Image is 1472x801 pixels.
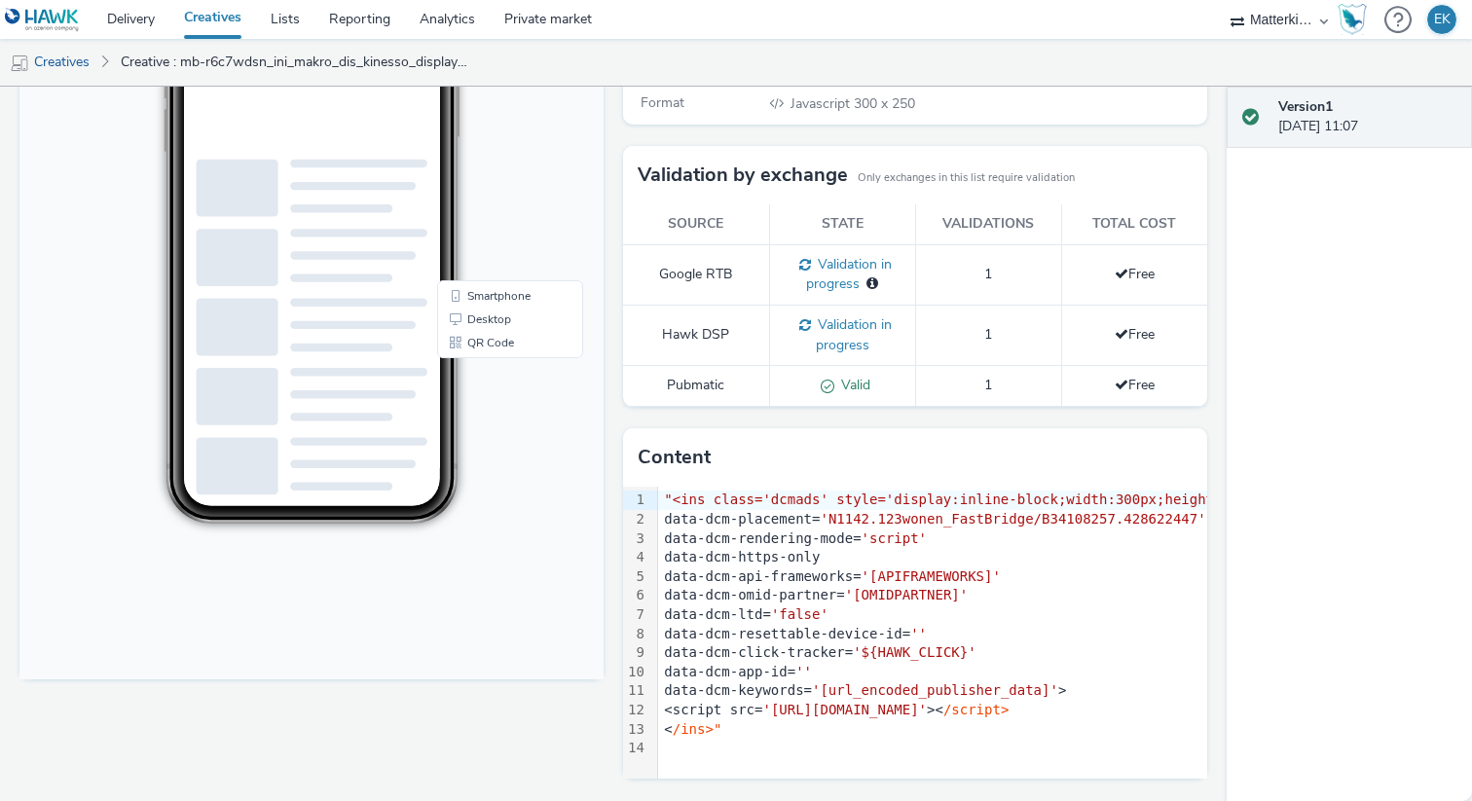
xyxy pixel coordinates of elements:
div: data-dcm-omid-partner= [658,586,1273,605]
h3: Validation by exchange [638,161,848,190]
span: /ins>" [673,721,722,737]
td: Google RTB [623,244,769,305]
span: Free [1115,265,1155,283]
li: Desktop [422,426,560,450]
div: data-dcm-ltd= [658,605,1273,625]
li: QR Code [422,450,560,473]
div: 1 [623,491,647,510]
div: 6 [623,586,647,605]
th: Validations [915,204,1061,244]
span: '[URL][DOMAIN_NAME]' [762,702,927,717]
span: Validation in progress [806,255,892,294]
span: 1 [984,325,992,344]
div: 3 [623,529,647,549]
span: '[url_encoded_publisher_data]' [812,682,1058,698]
span: 'N1142.123wonen_FastBridge/B34108257.428622447' [820,511,1205,527]
th: State [769,204,915,244]
span: '[APIFRAMEWORKS]' [862,568,1001,584]
a: Hawk Academy [1338,4,1375,35]
img: mobile [10,54,29,73]
span: Valid [834,376,870,394]
span: '[OMIDPARTNER]' [845,587,968,602]
div: 2 [623,510,647,529]
span: '' [910,626,927,641]
span: 'script' [862,530,927,546]
div: EK [1434,5,1451,34]
div: data-dcm-placement= [658,510,1273,529]
div: 12 [623,701,647,720]
div: 13 [623,720,647,740]
th: Source [623,204,769,244]
div: data-dcm-api-frameworks= [658,567,1273,587]
div: data-dcm-resettable-device-id= [658,625,1273,644]
div: <script src= >< [658,701,1273,720]
div: 5 [623,567,647,587]
div: data-dcm-https-only [658,548,1273,567]
div: 10 [623,663,647,682]
strong: Version 1 [1278,97,1333,116]
span: Free [1115,325,1155,344]
span: Free [1115,376,1155,394]
span: 1 [984,376,992,394]
div: 7 [623,605,647,625]
span: "<ins class='dcmads' style='display:inline-block;width:300px;height:250px' [664,492,1271,507]
span: Format [641,93,684,112]
td: Pubmatic [623,366,769,407]
div: 8 [623,625,647,644]
img: Hawk Academy [1338,4,1367,35]
img: undefined Logo [5,8,80,32]
div: data-dcm-keywords= > [658,681,1273,701]
div: 14 [623,739,647,758]
span: /script> [943,702,1009,717]
span: Javascript [791,94,854,113]
span: 11:44 [185,75,206,86]
div: data-dcm-app-id= [658,663,1273,682]
li: Smartphone [422,403,560,426]
div: [DATE] 11:07 [1278,97,1456,137]
span: QR Code [448,455,495,467]
h3: Content [638,443,711,472]
span: 'false' [771,606,828,622]
span: 300 x 250 [789,94,915,113]
div: < [658,720,1273,740]
div: data-dcm-rendering-mode= [658,529,1273,549]
span: Desktop [448,432,492,444]
span: '${HAWK_CLICK}' [853,644,975,660]
div: 11 [623,681,647,701]
span: Smartphone [448,409,511,420]
a: Creative : mb-r6c7wdsn_ini_makro_dis_kinesso_display-do_perf_hrc_300x250_nazomer-wittewijn_tag:D4... [111,39,479,86]
div: data-dcm-click-tracker= [658,643,1273,663]
div: 4 [623,548,647,567]
div: 9 [623,643,647,663]
span: 1 [984,265,992,283]
span: '' [795,664,812,679]
th: Total cost [1061,204,1207,244]
td: Hawk DSP [623,305,769,365]
span: Validation in progress [811,315,892,354]
small: Only exchanges in this list require validation [858,170,1075,186]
